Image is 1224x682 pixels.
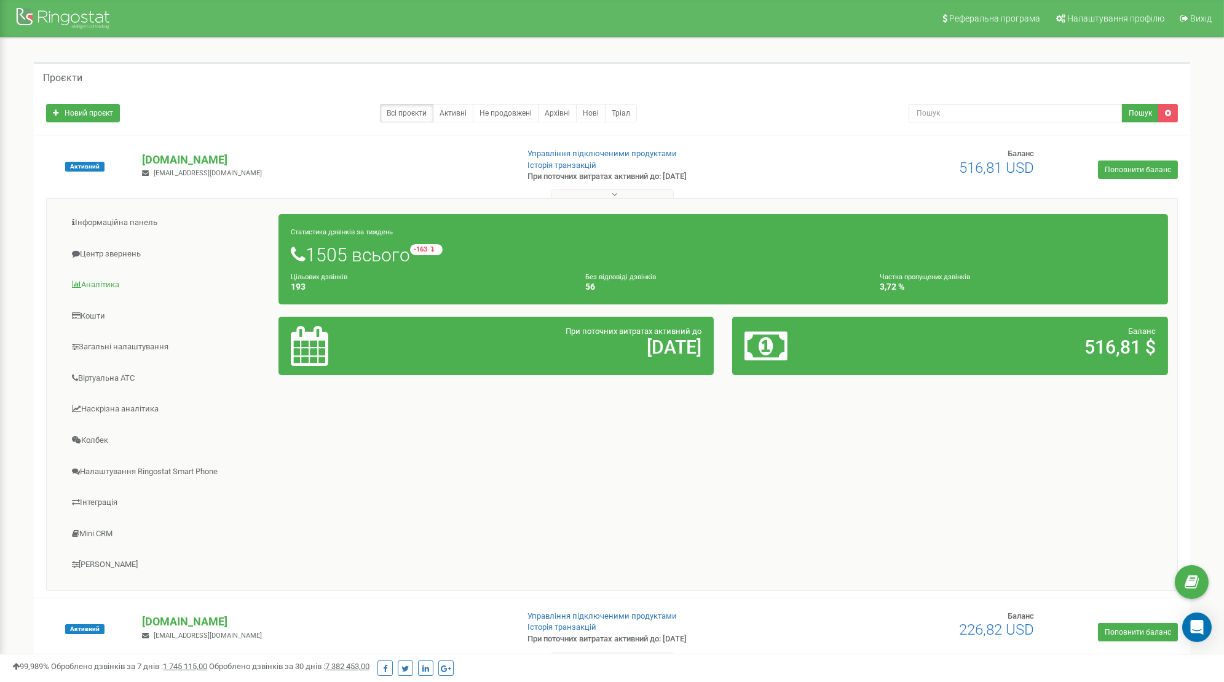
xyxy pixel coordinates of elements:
h2: [DATE] [434,337,702,357]
span: Реферальна програма [949,14,1040,23]
h2: 516,81 $ [888,337,1156,357]
a: Віртуальна АТС [56,363,279,394]
u: 1 745 115,00 [163,662,207,671]
a: Новий проєкт [46,104,120,122]
span: Оброблено дзвінків за 7 днів : [51,662,207,671]
small: Цільових дзвінків [291,273,347,281]
a: Не продовжені [473,104,539,122]
a: Історія транзакцій [527,622,596,632]
a: Тріал [605,104,637,122]
a: Активні [433,104,473,122]
p: [DOMAIN_NAME] [142,614,507,630]
p: [DOMAIN_NAME] [142,152,507,168]
span: Вихід [1190,14,1212,23]
h4: 56 [585,282,861,291]
a: Загальні налаштування [56,332,279,362]
u: 7 382 453,00 [325,662,369,671]
h1: 1505 всього [291,244,1156,265]
p: При поточних витратах активний до: [DATE] [527,171,797,183]
a: Поповнити баланс [1098,161,1178,179]
a: Кошти [56,301,279,331]
h4: 3,72 % [880,282,1156,291]
span: Налаштування профілю [1067,14,1164,23]
span: 226,82 USD [959,621,1034,638]
a: Нові [576,104,606,122]
small: Частка пропущених дзвінків [880,273,970,281]
a: Колбек [56,426,279,456]
a: Поповнити баланс [1098,623,1178,641]
a: Управління підключеними продуктами [527,149,677,158]
span: При поточних витратах активний до [566,327,701,336]
span: Активний [65,162,105,172]
span: [EMAIL_ADDRESS][DOMAIN_NAME] [154,169,262,177]
span: 516,81 USD [959,159,1034,176]
span: 99,989% [12,662,49,671]
a: [PERSON_NAME] [56,550,279,580]
a: Архівні [538,104,577,122]
span: [EMAIL_ADDRESS][DOMAIN_NAME] [154,632,262,640]
a: Інформаційна панель [56,208,279,238]
span: Баланс [1128,327,1156,336]
button: Пошук [1122,104,1159,122]
small: Без відповіді дзвінків [585,273,656,281]
span: Активний [65,624,105,634]
a: Центр звернень [56,239,279,269]
a: Історія транзакцій [527,161,596,170]
a: Налаштування Ringostat Smart Phone [56,457,279,487]
a: Аналiтика [56,270,279,300]
a: Управління підключеними продуктами [527,611,677,621]
h5: Проєкти [43,73,82,84]
a: Інтеграція [56,488,279,518]
h4: 193 [291,282,567,291]
div: Open Intercom Messenger [1182,613,1212,642]
a: Mini CRM [56,519,279,549]
span: Баланс [1008,149,1034,158]
a: Всі проєкти [380,104,433,122]
small: Статистика дзвінків за тиждень [291,228,393,236]
span: Оброблено дзвінків за 30 днів : [209,662,369,671]
small: -163 [410,244,443,255]
input: Пошук [909,104,1123,122]
span: Баланс [1008,611,1034,621]
p: При поточних витратах активний до: [DATE] [527,633,797,645]
a: Наскрізна аналітика [56,394,279,424]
